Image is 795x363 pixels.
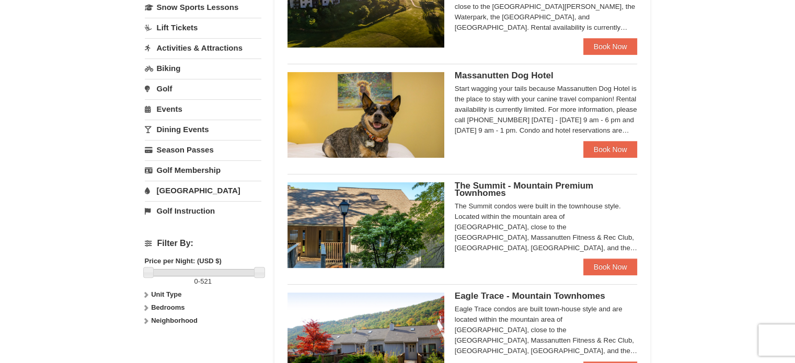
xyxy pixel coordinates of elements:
span: 0 [194,277,198,285]
a: Golf Membership [145,160,261,180]
strong: Bedrooms [151,303,185,311]
strong: Unit Type [151,290,181,298]
a: Events [145,99,261,119]
a: Biking [145,58,261,78]
strong: Price per Night: (USD $) [145,257,222,265]
strong: Neighborhood [151,317,198,324]
div: Start wagging your tails because Massanutten Dog Hotel is the place to stay with your canine trav... [455,84,638,136]
a: Season Passes [145,140,261,159]
a: Dining Events [145,120,261,139]
a: Book Now [583,38,638,55]
span: Eagle Trace - Mountain Townhomes [455,291,605,301]
a: Book Now [583,259,638,275]
span: The Summit - Mountain Premium Townhomes [455,181,593,198]
div: Eagle Trace condos are built town-house style and are located within the mountain area of [GEOGRA... [455,304,638,356]
img: 27428181-5-81c892a3.jpg [287,72,444,158]
a: [GEOGRAPHIC_DATA] [145,181,261,200]
a: Golf [145,79,261,98]
a: Book Now [583,141,638,158]
span: Massanutten Dog Hotel [455,71,554,80]
span: 521 [200,277,212,285]
a: Activities & Attractions [145,38,261,57]
h4: Filter By: [145,239,261,248]
a: Golf Instruction [145,201,261,220]
img: 19219034-1-0eee7e00.jpg [287,182,444,268]
div: The Summit condos were built in the townhouse style. Located within the mountain area of [GEOGRAP... [455,201,638,253]
label: - [145,276,261,287]
a: Lift Tickets [145,18,261,37]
